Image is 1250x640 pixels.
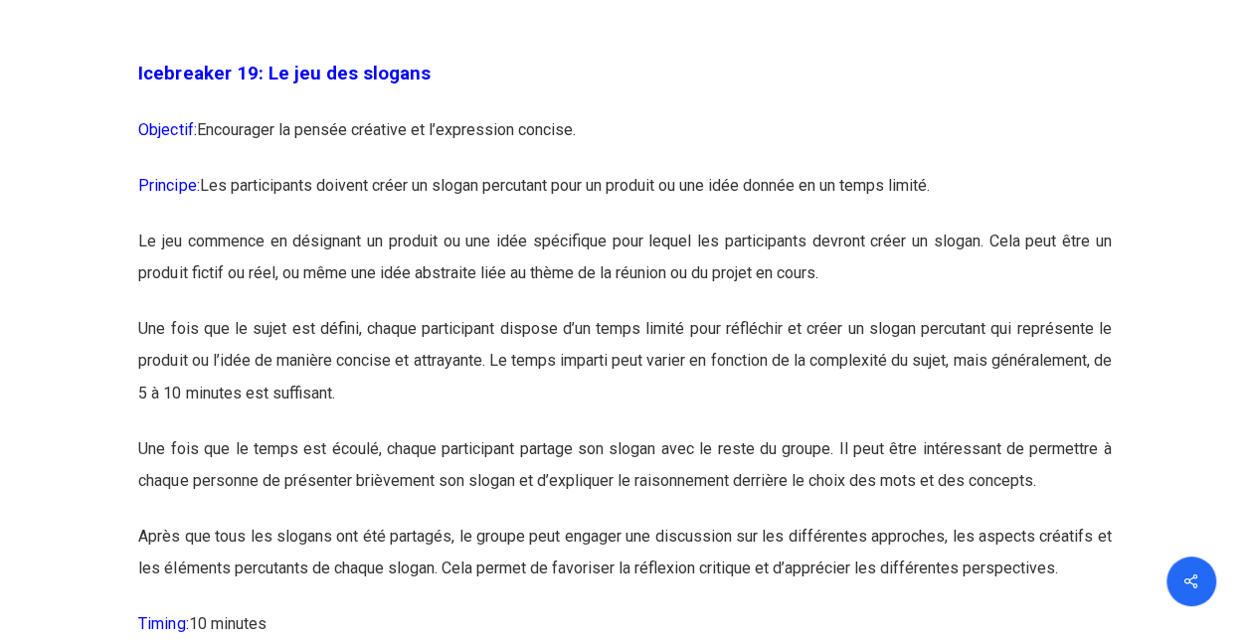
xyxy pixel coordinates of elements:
[138,176,199,195] span: Principe:
[138,170,1111,226] p: Les participants doivent créer un slogan percutant pour un produit ou une idée donnée en un temps...
[138,226,1111,313] p: Le jeu commence en désignant un produit ou une idée spécifique pour lequel les participants devro...
[138,613,188,632] span: Timing:
[138,432,1111,520] p: Une fois que le temps est écoulé, chaque participant partage son slogan avec le reste du groupe. ...
[138,520,1111,607] p: Après que tous les slogans ont été partagés, le groupe peut engager une discussion sur les différ...
[138,114,1111,170] p: Encourager la pensée créative et l’expression concise.
[138,63,430,84] strong: Icebreaker 19: Le jeu des slogans
[138,313,1111,432] p: Une fois que le sujet est défini, chaque participant dispose d’un temps limité pour réfléchir et ...
[138,120,196,139] span: Objectif:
